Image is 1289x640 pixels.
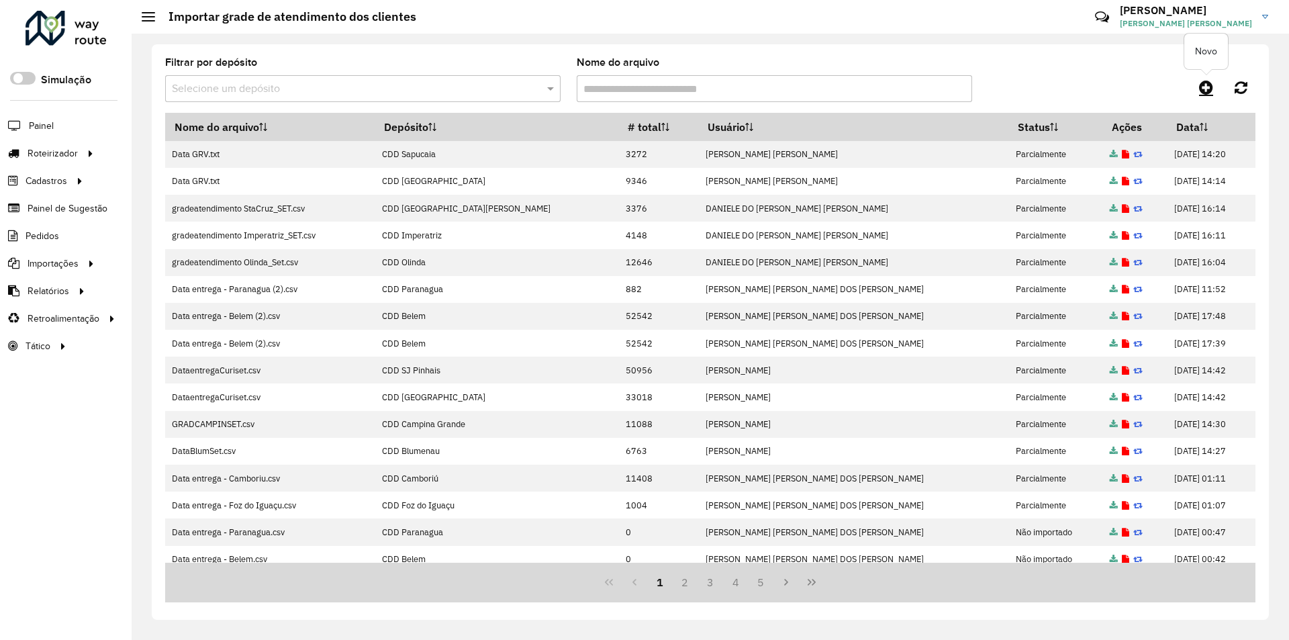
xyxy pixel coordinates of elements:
[1133,338,1143,349] a: Reimportar
[375,276,619,303] td: CDD Paranagua
[1008,546,1102,573] td: Não importado
[28,146,78,161] span: Roteirizador
[29,119,54,133] span: Painel
[165,492,375,518] td: Data entrega - Foz do Iguaçu.csv
[577,54,659,71] label: Nome do arquivo
[699,465,1008,492] td: [PERSON_NAME] [PERSON_NAME] DOS [PERSON_NAME]
[618,492,698,518] td: 1004
[375,411,619,438] td: CDD Campina Grande
[1110,445,1118,457] a: Arquivo completo
[165,195,375,222] td: gradeatendimento StaCruz_SET.csv
[1110,418,1118,430] a: Arquivo completo
[618,276,698,303] td: 882
[773,569,799,595] button: Next Page
[699,141,1008,168] td: [PERSON_NAME] [PERSON_NAME]
[1133,445,1143,457] a: Reimportar
[1167,276,1255,303] td: [DATE] 11:52
[1008,492,1102,518] td: Parcialmente
[375,303,619,330] td: CDD Belem
[1167,195,1255,222] td: [DATE] 16:14
[375,465,619,492] td: CDD Camboriú
[1133,230,1143,241] a: Reimportar
[165,141,375,168] td: Data GRV.txt
[1133,392,1143,403] a: Reimportar
[375,222,619,248] td: CDD Imperatriz
[699,276,1008,303] td: [PERSON_NAME] [PERSON_NAME] DOS [PERSON_NAME]
[1122,527,1129,538] a: Exibir log de erros
[165,546,375,573] td: Data entrega - Belem.csv
[1167,518,1255,545] td: [DATE] 00:47
[165,168,375,195] td: Data GRV.txt
[1110,148,1118,160] a: Arquivo completo
[618,546,698,573] td: 0
[1008,249,1102,276] td: Parcialmente
[28,312,99,326] span: Retroalimentação
[618,113,698,141] th: # total
[1008,438,1102,465] td: Parcialmente
[1122,310,1129,322] a: Exibir log de erros
[618,383,698,410] td: 33018
[28,284,69,298] span: Relatórios
[672,569,698,595] button: 2
[1133,175,1143,187] a: Reimportar
[1102,113,1167,141] th: Ações
[1167,168,1255,195] td: [DATE] 14:14
[1008,276,1102,303] td: Parcialmente
[165,518,375,545] td: Data entrega - Paranagua.csv
[1167,383,1255,410] td: [DATE] 14:42
[1122,392,1129,403] a: Exibir log de erros
[1008,168,1102,195] td: Parcialmente
[1133,257,1143,268] a: Reimportar
[1133,148,1143,160] a: Reimportar
[375,383,619,410] td: CDD [GEOGRAPHIC_DATA]
[165,330,375,357] td: Data entrega - Belem (2).csv
[618,168,698,195] td: 9346
[699,411,1008,438] td: [PERSON_NAME]
[618,357,698,383] td: 50956
[618,438,698,465] td: 6763
[1110,230,1118,241] a: Arquivo completo
[1008,141,1102,168] td: Parcialmente
[1008,222,1102,248] td: Parcialmente
[1133,283,1143,295] a: Reimportar
[1110,473,1118,484] a: Arquivo completo
[1122,500,1129,511] a: Exibir log de erros
[1122,418,1129,430] a: Exibir log de erros
[1167,330,1255,357] td: [DATE] 17:39
[1133,473,1143,484] a: Reimportar
[699,492,1008,518] td: [PERSON_NAME] [PERSON_NAME] DOS [PERSON_NAME]
[1167,141,1255,168] td: [DATE] 14:20
[699,383,1008,410] td: [PERSON_NAME]
[1133,500,1143,511] a: Reimportar
[1008,518,1102,545] td: Não importado
[1120,4,1252,17] h3: [PERSON_NAME]
[165,249,375,276] td: gradeatendimento Olinda_Set.csv
[1167,249,1255,276] td: [DATE] 16:04
[28,257,79,271] span: Importações
[723,569,749,595] button: 4
[1008,113,1102,141] th: Status
[1167,222,1255,248] td: [DATE] 16:11
[165,222,375,248] td: gradeatendimento Imperatriz_SET.csv
[699,168,1008,195] td: [PERSON_NAME] [PERSON_NAME]
[618,303,698,330] td: 52542
[1008,357,1102,383] td: Parcialmente
[1008,411,1102,438] td: Parcialmente
[375,113,619,141] th: Depósito
[375,249,619,276] td: CDD Olinda
[155,9,416,24] h2: Importar grade de atendimento dos clientes
[618,222,698,248] td: 4148
[618,465,698,492] td: 11408
[1110,257,1118,268] a: Arquivo completo
[618,141,698,168] td: 3272
[1110,365,1118,376] a: Arquivo completo
[618,195,698,222] td: 3376
[1122,257,1129,268] a: Exibir log de erros
[698,569,723,595] button: 3
[699,330,1008,357] td: [PERSON_NAME] [PERSON_NAME] DOS [PERSON_NAME]
[1133,418,1143,430] a: Reimportar
[699,438,1008,465] td: [PERSON_NAME]
[1008,383,1102,410] td: Parcialmente
[375,168,619,195] td: CDD [GEOGRAPHIC_DATA]
[375,141,619,168] td: CDD Sapucaia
